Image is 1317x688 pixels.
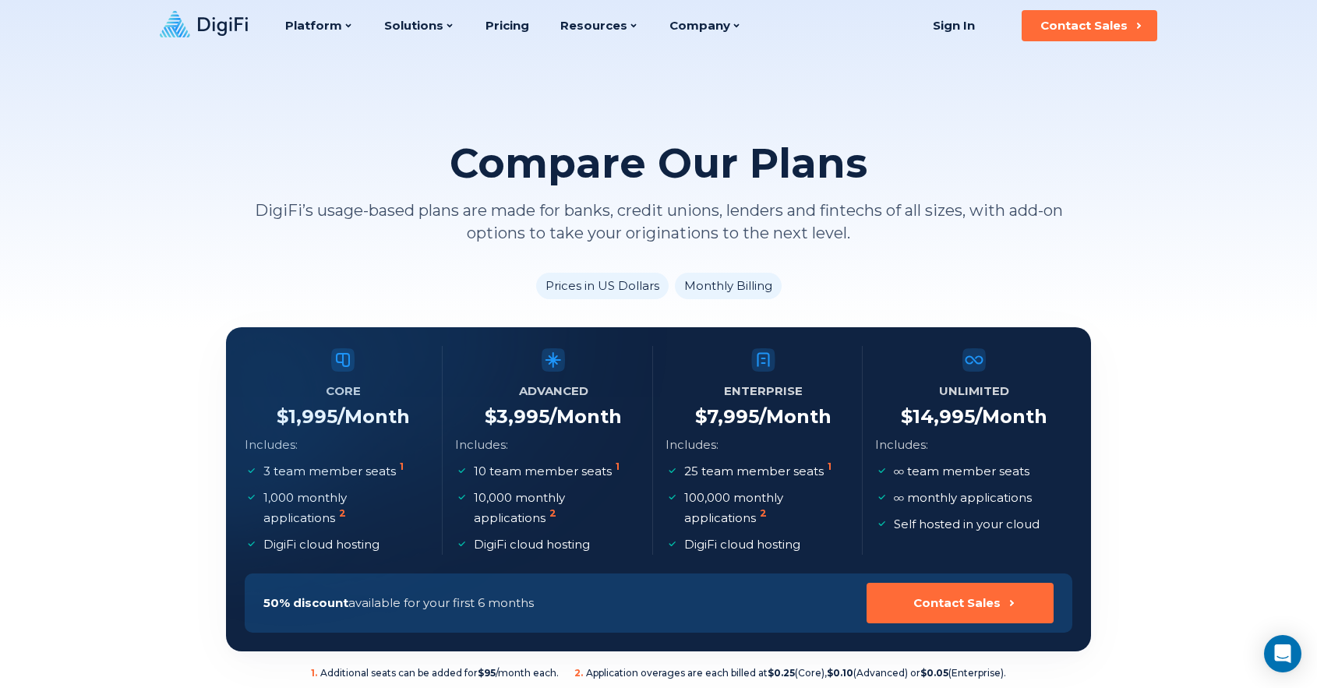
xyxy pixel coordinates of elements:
sup: 1 . [311,667,317,679]
p: Self hosted in your cloud [894,514,1040,535]
sup: 1 [400,460,404,472]
p: DigiFi cloud hosting [263,535,380,555]
h4: $ 14,995 [901,405,1047,429]
b: $95 [478,667,496,679]
b: $0.25 [768,667,795,679]
sup: 2 . [574,667,583,679]
sup: 2 [549,507,556,519]
div: Contact Sales [913,595,1001,611]
sup: 1 [616,460,620,472]
li: Monthly Billing [675,273,782,299]
span: /Month [549,405,622,428]
h5: Enterprise [724,380,803,402]
h4: $ 7,995 [695,405,832,429]
span: /Month [975,405,1047,428]
sup: 2 [339,507,346,519]
p: DigiFi cloud hosting [474,535,590,555]
div: Contact Sales [1040,18,1128,34]
a: Sign In [913,10,994,41]
h4: $ 3,995 [485,405,622,429]
p: 100,000 monthly applications [684,488,847,528]
h5: Unlimited [939,380,1009,402]
p: Includes: [666,435,719,455]
p: DigiFi cloud hosting [684,535,800,555]
button: Contact Sales [867,583,1054,623]
sup: 2 [760,507,767,519]
span: /Month [759,405,832,428]
sup: 1 [828,460,832,472]
p: 25 team member seats [684,461,835,482]
div: Open Intercom Messenger [1264,635,1301,672]
li: Prices in US Dollars [536,273,669,299]
p: team member seats [894,461,1029,482]
p: 1,000 monthly applications [263,488,426,528]
span: Application overages are each billed at (Core), (Advanced) or (Enterprise). [574,667,1006,679]
p: monthly applications [894,488,1032,508]
b: $0.05 [920,667,948,679]
h5: Advanced [519,380,588,402]
p: Includes: [875,435,928,455]
span: 50% discount [263,595,348,610]
h2: Compare Our Plans [450,140,867,187]
button: Contact Sales [1022,10,1157,41]
p: available for your first 6 months [263,593,534,613]
span: Additional seats can be added for /month each. [311,667,559,679]
p: 10 team member seats [474,461,623,482]
b: $0.10 [827,667,853,679]
p: 10,000 monthly applications [474,488,637,528]
p: DigiFi’s usage-based plans are made for banks, credit unions, lenders and fintechs of all sizes, ... [226,199,1091,245]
